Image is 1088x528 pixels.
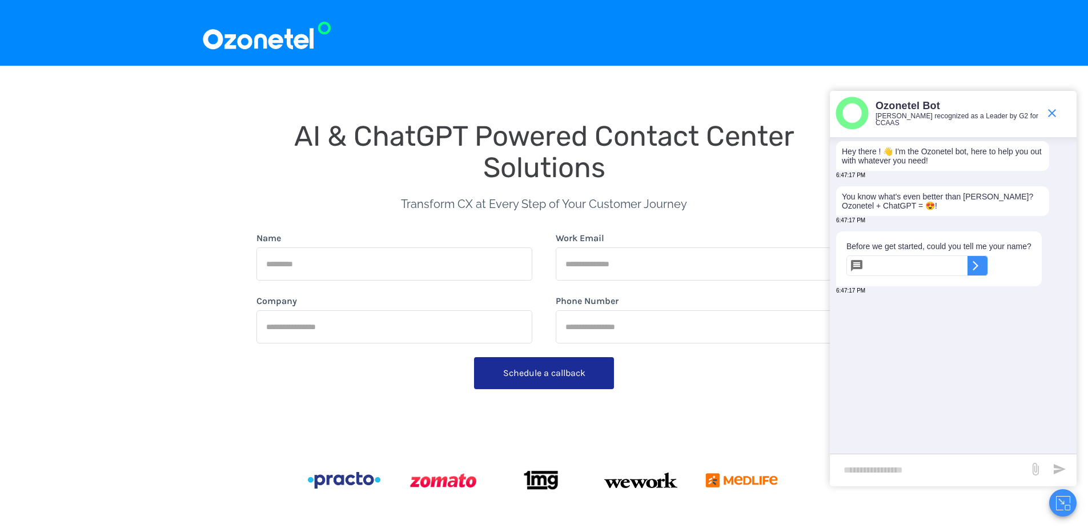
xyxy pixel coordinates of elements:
[401,197,687,211] span: Transform CX at Every Step of Your Customer Journey
[256,231,281,245] label: Name
[556,294,619,308] label: Phone Number
[836,287,865,294] span: 6:47:17 PM
[836,172,865,178] span: 6:47:17 PM
[836,97,869,130] img: header
[836,460,1023,481] div: new-msg-input
[876,113,1039,126] p: [PERSON_NAME] recognized as a Leader by G2 for CCAAS
[846,242,1031,251] p: Before we get started, could you tell me your name?
[294,119,801,184] span: AI & ChatGPT Powered Contact Center Solutions
[842,192,1043,210] p: You know what's even better than [PERSON_NAME]? Ozonetel + ChatGPT = 😍!
[842,147,1043,165] p: Hey there ! 👋 I'm the Ozonetel bot, here to help you out with whatever you need!
[256,231,832,394] form: form
[556,231,604,245] label: Work Email
[1049,489,1077,517] button: Close chat
[1041,102,1063,125] span: end chat or minimize
[474,357,614,389] button: Schedule a callback
[256,294,297,308] label: Company
[876,99,1039,113] p: Ozonetel Bot
[836,217,865,223] span: 6:47:17 PM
